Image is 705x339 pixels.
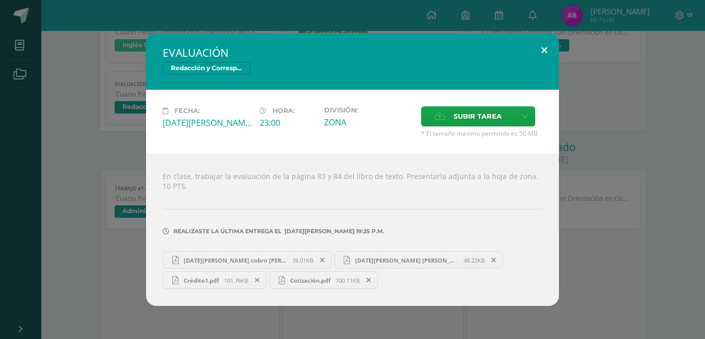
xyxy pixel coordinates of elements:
span: Remover entrega [314,254,331,266]
span: Hora: [273,107,295,115]
span: Subir tarea [454,107,502,126]
div: ZONA [324,117,413,128]
a: Cotización.pdf 100.11KB [269,271,379,289]
div: En clase, trabajar la evaluación de la página 83 y 84 del libro de texto. Presentarla adjunta a l... [146,154,559,306]
a: [DATE][PERSON_NAME] [PERSON_NAME].pdf 48.22KB [334,251,504,269]
span: Remover entrega [360,275,378,286]
span: 39.01KB [292,256,313,264]
a: [DATE][PERSON_NAME] cobro [PERSON_NAME].pdf 39.01KB [163,251,332,269]
button: Close (Esc) [530,33,559,68]
span: 100.11KB [335,277,360,284]
span: * El tamaño máximo permitido es 50 MB [421,129,542,138]
div: 23:00 [260,117,316,128]
div: [DATE][PERSON_NAME] [163,117,251,128]
span: 48.22KB [463,256,485,264]
a: Crédito1.pdf 101.76KB [163,271,267,289]
span: Fecha: [174,107,200,115]
span: Cotización.pdf [285,277,335,284]
span: Remover entrega [485,254,503,266]
span: [DATE][PERSON_NAME] [PERSON_NAME].pdf [350,256,463,264]
h2: EVALUACIÓN [163,45,542,60]
span: Crédito1.pdf [179,277,224,284]
span: Redacción y Correspondencia Mercantil [163,62,250,74]
span: [DATE][PERSON_NAME] 19:25 p.m. [282,231,384,232]
span: Remover entrega [249,275,266,286]
span: Realizaste la última entrega el [173,228,282,235]
span: [DATE][PERSON_NAME] cobro [PERSON_NAME].pdf [179,256,292,264]
span: 101.76KB [224,277,248,284]
label: División: [324,106,413,114]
